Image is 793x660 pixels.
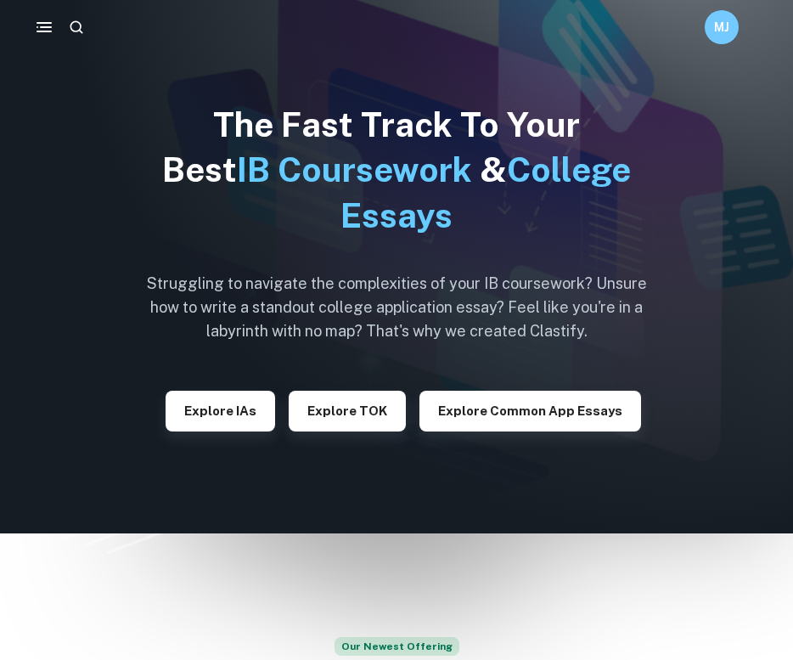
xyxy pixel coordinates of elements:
[419,391,641,432] button: Explore Common App essays
[166,402,275,418] a: Explore IAs
[419,402,641,418] a: Explore Common App essays
[335,637,459,656] span: Our Newest Offering
[289,391,406,432] button: Explore TOK
[237,149,472,189] span: IB Coursework
[289,402,406,418] a: Explore TOK
[166,391,275,432] button: Explore IAs
[340,149,631,234] span: College Essays
[705,10,739,44] button: MJ
[712,18,732,37] h6: MJ
[133,102,660,238] h1: The Fast Track To Your Best &
[133,272,660,343] h6: Struggling to navigate the complexities of your IB coursework? Unsure how to write a standout col...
